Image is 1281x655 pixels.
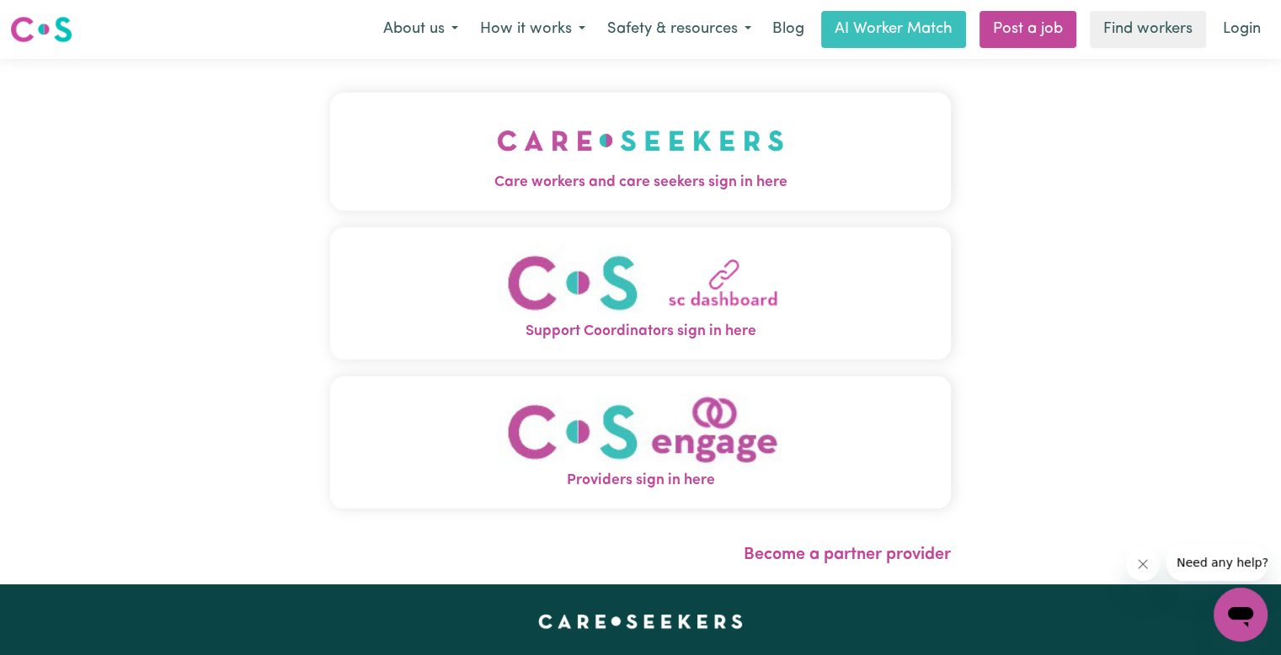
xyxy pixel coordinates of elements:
[1214,588,1268,642] iframe: Button to launch messaging window
[10,12,102,25] span: Need any help?
[538,615,743,628] a: Careseekers home page
[469,12,596,47] button: How it works
[330,321,951,343] span: Support Coordinators sign in here
[821,11,966,48] a: AI Worker Match
[762,11,814,48] a: Blog
[10,10,72,49] a: Careseekers logo
[330,470,951,492] span: Providers sign in here
[330,376,951,509] button: Providers sign in here
[596,12,762,47] button: Safety & resources
[979,11,1076,48] a: Post a job
[330,172,951,194] span: Care workers and care seekers sign in here
[1166,544,1268,581] iframe: Message from company
[1090,11,1206,48] a: Find workers
[1213,11,1271,48] a: Login
[10,14,72,45] img: Careseekers logo
[330,227,951,359] button: Support Coordinators sign in here
[1126,547,1160,581] iframe: Close message
[330,93,951,210] button: Care workers and care seekers sign in here
[372,12,469,47] button: About us
[744,546,951,563] a: Become a partner provider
